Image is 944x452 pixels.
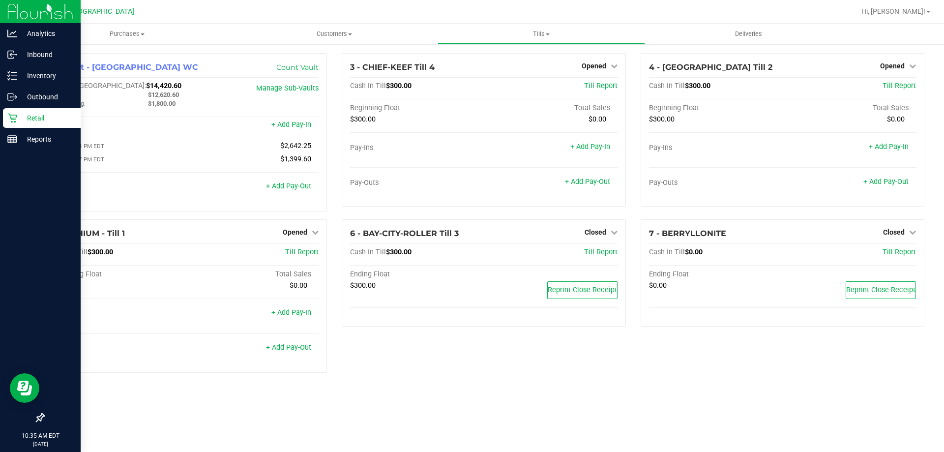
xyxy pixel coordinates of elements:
[438,24,645,44] a: Tills
[271,121,311,129] a: + Add Pay-In
[585,228,606,236] span: Closed
[350,270,484,279] div: Ending Float
[146,82,181,90] span: $14,420.60
[649,270,783,279] div: Ending Float
[17,28,76,39] p: Analytics
[285,248,319,256] a: Till Report
[4,431,76,440] p: 10:35 AM EDT
[649,281,667,290] span: $0.00
[17,91,76,103] p: Outbound
[185,270,319,279] div: Total Sales
[52,344,185,353] div: Pay-Outs
[685,248,703,256] span: $0.00
[649,62,772,72] span: 4 - [GEOGRAPHIC_DATA] Till 2
[17,112,76,124] p: Retail
[565,178,610,186] a: + Add Pay-Out
[869,143,909,151] a: + Add Pay-In
[350,82,386,90] span: Cash In Till
[649,82,685,90] span: Cash In Till
[548,286,617,294] span: Reprint Close Receipt
[438,30,644,38] span: Tills
[649,144,783,152] div: Pay-Ins
[883,82,916,90] a: Till Report
[846,281,916,299] button: Reprint Close Receipt
[231,30,437,38] span: Customers
[547,281,618,299] button: Reprint Close Receipt
[52,229,125,238] span: 5 - LITHIUM - Till 1
[52,309,185,318] div: Pay-Ins
[883,248,916,256] a: Till Report
[645,24,852,44] a: Deliveries
[350,115,376,123] span: $300.00
[7,134,17,144] inline-svg: Reports
[24,30,231,38] span: Purchases
[52,270,185,279] div: Beginning Float
[350,248,386,256] span: Cash In Till
[649,104,783,113] div: Beginning Float
[266,343,311,352] a: + Add Pay-Out
[782,104,916,113] div: Total Sales
[266,182,311,190] a: + Add Pay-Out
[256,84,319,92] a: Manage Sub-Vaults
[649,115,675,123] span: $300.00
[584,82,618,90] a: Till Report
[17,133,76,145] p: Reports
[17,49,76,60] p: Inbound
[484,104,618,113] div: Total Sales
[350,144,484,152] div: Pay-Ins
[350,104,484,113] div: Beginning Float
[271,308,311,317] a: + Add Pay-In
[280,155,311,163] span: $1,399.60
[880,62,905,70] span: Opened
[685,82,710,90] span: $300.00
[10,373,39,403] iframe: Resource center
[283,228,307,236] span: Opened
[290,281,307,290] span: $0.00
[7,71,17,81] inline-svg: Inventory
[350,281,376,290] span: $300.00
[52,82,146,90] span: Cash In [GEOGRAPHIC_DATA]:
[52,62,198,72] span: 1 - Vault - [GEOGRAPHIC_DATA] WC
[52,183,185,192] div: Pay-Outs
[276,63,319,72] a: Count Vault
[589,115,606,123] span: $0.00
[148,100,176,107] span: $1,800.00
[67,7,134,16] span: [GEOGRAPHIC_DATA]
[4,440,76,448] p: [DATE]
[386,248,412,256] span: $300.00
[386,82,412,90] span: $300.00
[846,286,915,294] span: Reprint Close Receipt
[350,179,484,187] div: Pay-Outs
[649,229,726,238] span: 7 - BERRYLLONITE
[7,29,17,38] inline-svg: Analytics
[582,62,606,70] span: Opened
[887,115,905,123] span: $0.00
[350,62,435,72] span: 3 - CHIEF-KEEF Till 4
[883,228,905,236] span: Closed
[231,24,438,44] a: Customers
[350,229,459,238] span: 6 - BAY-CITY-ROLLER Till 3
[649,179,783,187] div: Pay-Outs
[7,50,17,60] inline-svg: Inbound
[863,178,909,186] a: + Add Pay-Out
[17,70,76,82] p: Inventory
[148,91,179,98] span: $12,620.60
[649,248,685,256] span: Cash In Till
[7,113,17,123] inline-svg: Retail
[570,143,610,151] a: + Add Pay-In
[88,248,113,256] span: $300.00
[52,121,185,130] div: Pay-Ins
[280,142,311,150] span: $2,642.25
[722,30,775,38] span: Deliveries
[7,92,17,102] inline-svg: Outbound
[861,7,925,15] span: Hi, [PERSON_NAME]!
[24,24,231,44] a: Purchases
[584,248,618,256] a: Till Report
